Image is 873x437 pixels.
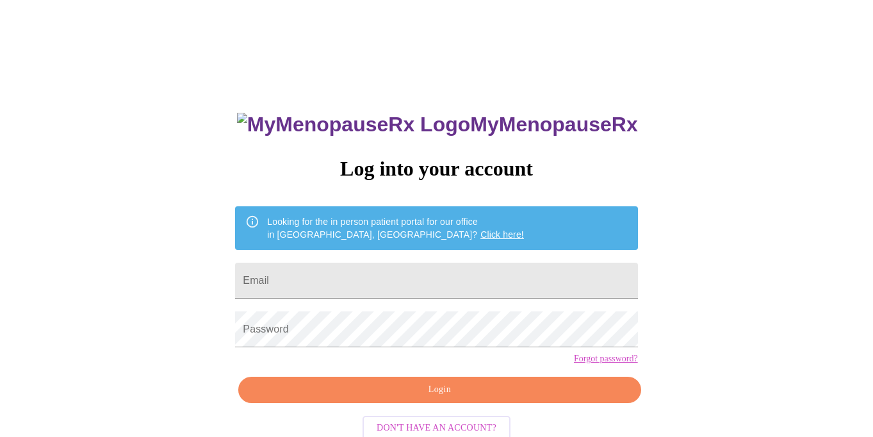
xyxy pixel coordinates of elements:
a: Click here! [480,229,524,240]
h3: Log into your account [235,157,637,181]
div: Looking for the in person patient portal for our office in [GEOGRAPHIC_DATA], [GEOGRAPHIC_DATA]? [267,210,524,246]
img: MyMenopauseRx Logo [237,113,470,136]
span: Don't have an account? [377,420,496,436]
a: Don't have an account? [359,422,514,433]
a: Forgot password? [574,354,638,364]
button: Login [238,377,640,403]
h3: MyMenopauseRx [237,113,638,136]
span: Login [253,382,626,398]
